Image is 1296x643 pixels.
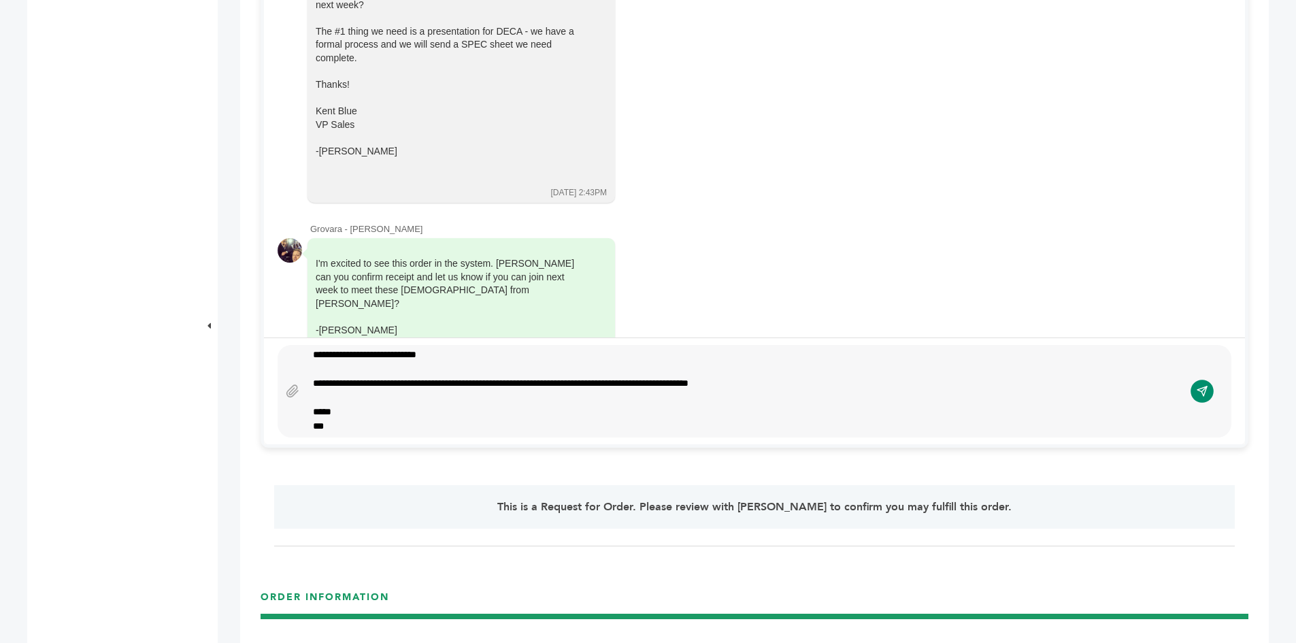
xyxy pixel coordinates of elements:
div: Thanks! [316,78,588,92]
div: -[PERSON_NAME] [316,324,588,337]
div: [DATE] 2:43PM [551,187,607,199]
div: I'm excited to see this order in the system. [PERSON_NAME] can you confirm receipt and let us kno... [316,257,588,337]
div: The #1 thing we need is a presentation for DECA - we have a formal process and we will send a SPE... [316,25,588,65]
div: -[PERSON_NAME] [316,145,588,159]
h3: ORDER INFORMATION [261,591,1248,614]
div: Kent Blue [316,105,588,118]
div: VP Sales [316,118,588,132]
p: This is a Request for Order. Please review with [PERSON_NAME] to confirm you may fulfill this order. [312,499,1196,515]
div: Grovara - [PERSON_NAME] [310,223,1231,235]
